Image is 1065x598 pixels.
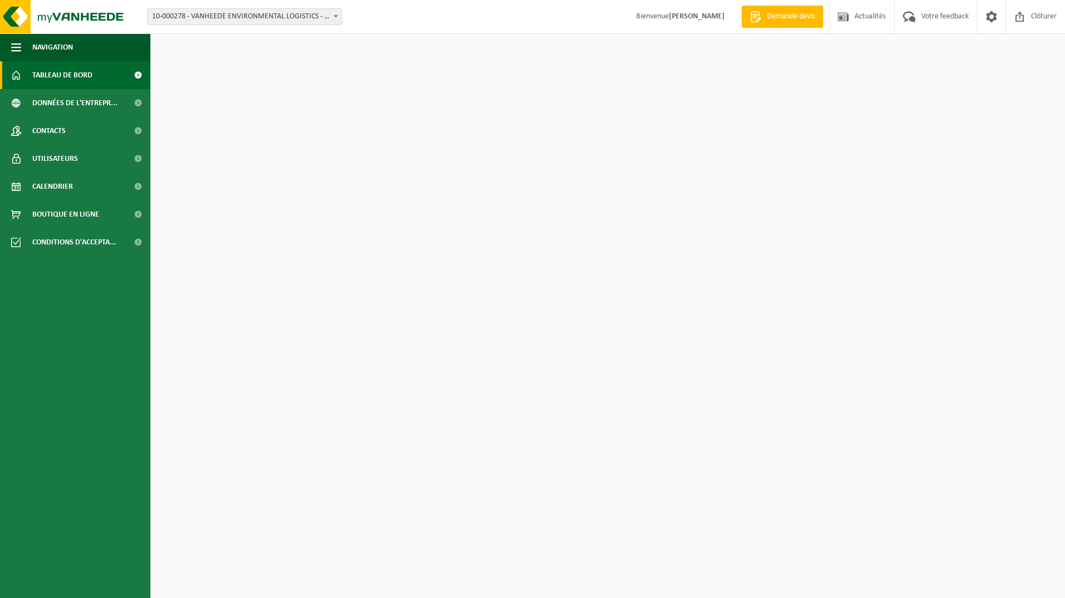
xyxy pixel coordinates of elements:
span: Conditions d'accepta... [32,228,116,256]
span: Tableau de bord [32,61,92,89]
span: Calendrier [32,173,73,200]
a: Demande devis [741,6,823,28]
span: Utilisateurs [32,145,78,173]
span: Boutique en ligne [32,200,99,228]
strong: [PERSON_NAME] [669,12,725,21]
span: Contacts [32,117,66,145]
span: 10-000278 - VANHEEDE ENVIRONMENTAL LOGISTICS - QUEVY - QUÉVY-LE-GRAND [148,9,341,24]
span: 10-000278 - VANHEEDE ENVIRONMENTAL LOGISTICS - QUEVY - QUÉVY-LE-GRAND [147,8,342,25]
span: Données de l'entrepr... [32,89,118,117]
span: Demande devis [764,11,818,22]
span: Navigation [32,33,73,61]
